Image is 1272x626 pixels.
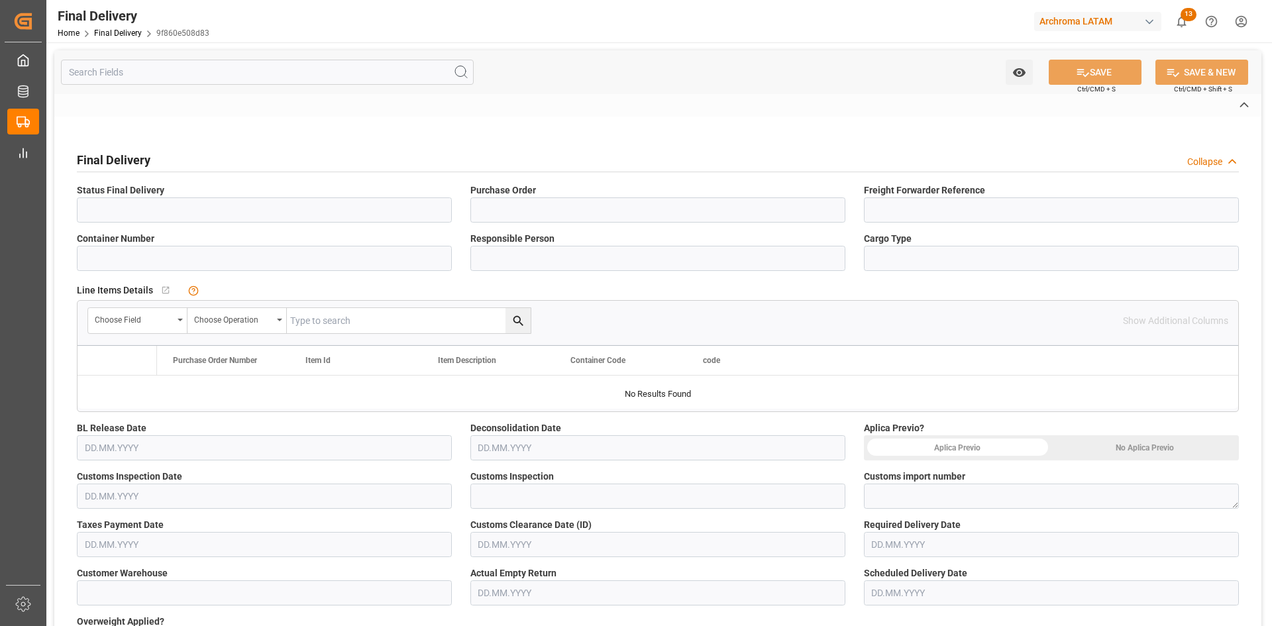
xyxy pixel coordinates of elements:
[88,308,187,333] button: open menu
[470,435,845,460] input: DD.MM.YYYY
[77,183,164,197] span: Status Final Delivery
[864,580,1239,605] input: DD.MM.YYYY
[864,566,967,580] span: Scheduled Delivery Date
[194,311,272,326] div: Choose Operation
[703,356,720,365] span: code
[438,356,496,365] span: Item Description
[470,470,554,484] span: Customs Inspection
[187,308,287,333] button: open menu
[1181,8,1196,21] span: 13
[470,421,561,435] span: Deconsolidation Date
[470,580,845,605] input: DD.MM.YYYY
[77,484,452,509] input: DD.MM.YYYY
[864,183,985,197] span: Freight Forwarder Reference
[77,151,150,169] h2: Final Delivery
[1155,60,1248,85] button: SAVE & NEW
[470,183,536,197] span: Purchase Order
[61,60,474,85] input: Search Fields
[77,566,168,580] span: Customer Warehouse
[77,518,164,532] span: Taxes Payment Date
[570,356,625,365] span: Container Code
[77,232,154,246] span: Container Number
[470,518,592,532] span: Customs Clearance Date (ID)
[77,532,452,557] input: DD.MM.YYYY
[305,356,331,365] span: Item Id
[287,308,531,333] input: Type to search
[864,232,912,246] span: Cargo Type
[1174,84,1232,94] span: Ctrl/CMD + Shift + S
[77,421,146,435] span: BL Release Date
[1006,60,1033,85] button: open menu
[1034,12,1161,31] div: Archroma LATAM
[77,470,182,484] span: Customs Inspection Date
[470,532,845,557] input: DD.MM.YYYY
[1077,84,1116,94] span: Ctrl/CMD + S
[1196,7,1226,36] button: Help Center
[1051,435,1239,460] div: No Aplica Previo
[864,470,965,484] span: Customs import number
[58,28,79,38] a: Home
[864,421,924,435] span: Aplica Previo?
[1049,60,1141,85] button: SAVE
[864,435,1051,460] div: Aplica Previo
[864,518,961,532] span: Required Delivery Date
[470,232,555,246] span: Responsible Person
[77,435,452,460] input: DD.MM.YYYY
[77,284,153,297] span: Line Items Details
[505,308,531,333] button: search button
[470,566,556,580] span: Actual Empty Return
[95,311,173,326] div: Choose field
[58,6,209,26] div: Final Delivery
[1167,7,1196,36] button: show 13 new notifications
[864,532,1239,557] input: DD.MM.YYYY
[1034,9,1167,34] button: Archroma LATAM
[1187,155,1222,169] div: Collapse
[94,28,142,38] a: Final Delivery
[173,356,257,365] span: Purchase Order Number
